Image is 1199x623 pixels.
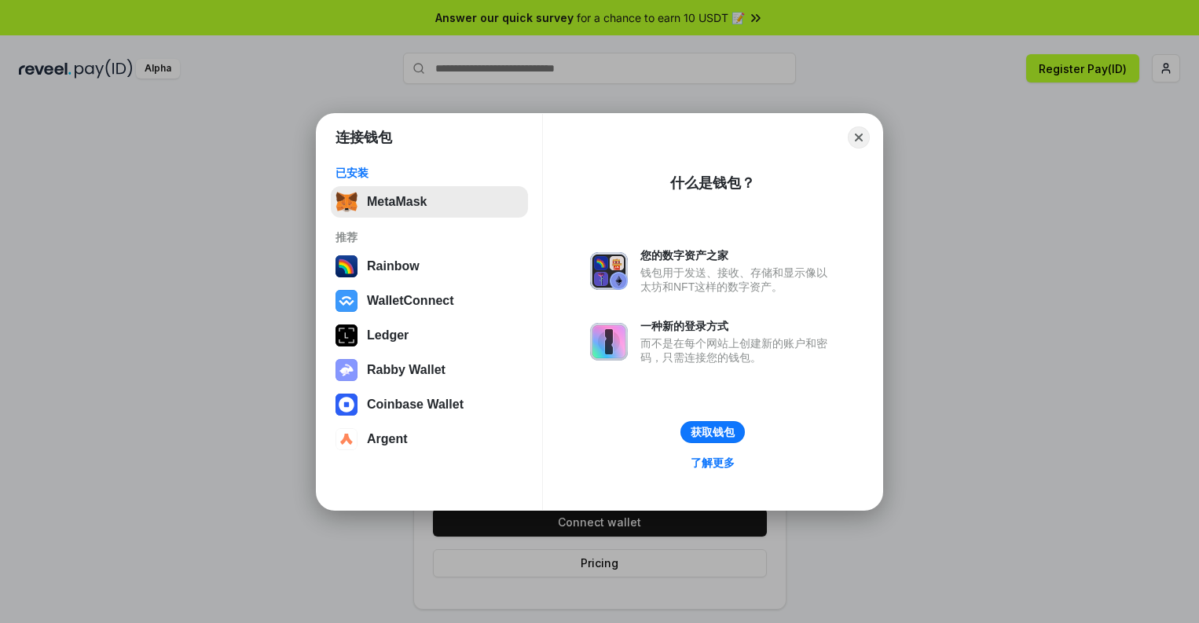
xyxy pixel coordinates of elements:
div: MetaMask [367,195,427,209]
div: 了解更多 [691,456,735,470]
div: 而不是在每个网站上创建新的账户和密码，只需连接您的钱包。 [640,336,835,365]
button: Rainbow [331,251,528,282]
img: svg+xml,%3Csvg%20width%3D%2228%22%20height%3D%2228%22%20viewBox%3D%220%200%2028%2028%22%20fill%3D... [335,428,357,450]
img: svg+xml,%3Csvg%20width%3D%22120%22%20height%3D%22120%22%20viewBox%3D%220%200%20120%20120%22%20fil... [335,255,357,277]
img: svg+xml,%3Csvg%20xmlns%3D%22http%3A%2F%2Fwww.w3.org%2F2000%2Fsvg%22%20fill%3D%22none%22%20viewBox... [590,323,628,361]
div: 已安装 [335,166,523,180]
button: WalletConnect [331,285,528,317]
div: 一种新的登录方式 [640,319,835,333]
div: Argent [367,432,408,446]
div: 钱包用于发送、接收、存储和显示像以太坊和NFT这样的数字资产。 [640,266,835,294]
h1: 连接钱包 [335,128,392,147]
button: 获取钱包 [680,421,745,443]
img: svg+xml,%3Csvg%20xmlns%3D%22http%3A%2F%2Fwww.w3.org%2F2000%2Fsvg%22%20fill%3D%22none%22%20viewBox... [590,252,628,290]
div: 获取钱包 [691,425,735,439]
div: WalletConnect [367,294,454,308]
div: Coinbase Wallet [367,398,464,412]
div: Rabby Wallet [367,363,445,377]
img: svg+xml,%3Csvg%20fill%3D%22none%22%20height%3D%2233%22%20viewBox%3D%220%200%2035%2033%22%20width%... [335,191,357,213]
img: svg+xml,%3Csvg%20xmlns%3D%22http%3A%2F%2Fwww.w3.org%2F2000%2Fsvg%22%20fill%3D%22none%22%20viewBox... [335,359,357,381]
a: 了解更多 [681,453,744,473]
img: svg+xml,%3Csvg%20width%3D%2228%22%20height%3D%2228%22%20viewBox%3D%220%200%2028%2028%22%20fill%3D... [335,394,357,416]
img: svg+xml,%3Csvg%20width%3D%2228%22%20height%3D%2228%22%20viewBox%3D%220%200%2028%2028%22%20fill%3D... [335,290,357,312]
div: 推荐 [335,230,523,244]
div: 您的数字资产之家 [640,248,835,262]
button: Close [848,126,870,148]
button: Coinbase Wallet [331,389,528,420]
button: Ledger [331,320,528,351]
button: MetaMask [331,186,528,218]
div: 什么是钱包？ [670,174,755,192]
button: Argent [331,423,528,455]
div: Rainbow [367,259,420,273]
div: Ledger [367,328,409,343]
button: Rabby Wallet [331,354,528,386]
img: svg+xml,%3Csvg%20xmlns%3D%22http%3A%2F%2Fwww.w3.org%2F2000%2Fsvg%22%20width%3D%2228%22%20height%3... [335,324,357,346]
